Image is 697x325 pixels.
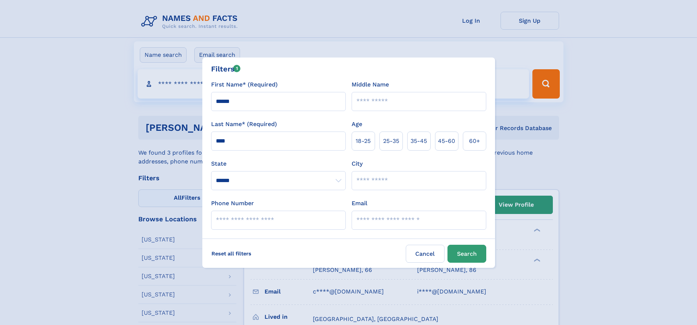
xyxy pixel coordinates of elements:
[469,137,480,145] span: 60+
[438,137,455,145] span: 45‑60
[352,80,389,89] label: Middle Name
[356,137,371,145] span: 18‑25
[406,245,445,263] label: Cancel
[211,63,241,74] div: Filters
[383,137,399,145] span: 25‑35
[211,199,254,208] label: Phone Number
[352,159,363,168] label: City
[411,137,427,145] span: 35‑45
[211,80,278,89] label: First Name* (Required)
[352,199,367,208] label: Email
[211,120,277,129] label: Last Name* (Required)
[352,120,362,129] label: Age
[207,245,256,262] label: Reset all filters
[211,159,346,168] label: State
[447,245,486,263] button: Search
